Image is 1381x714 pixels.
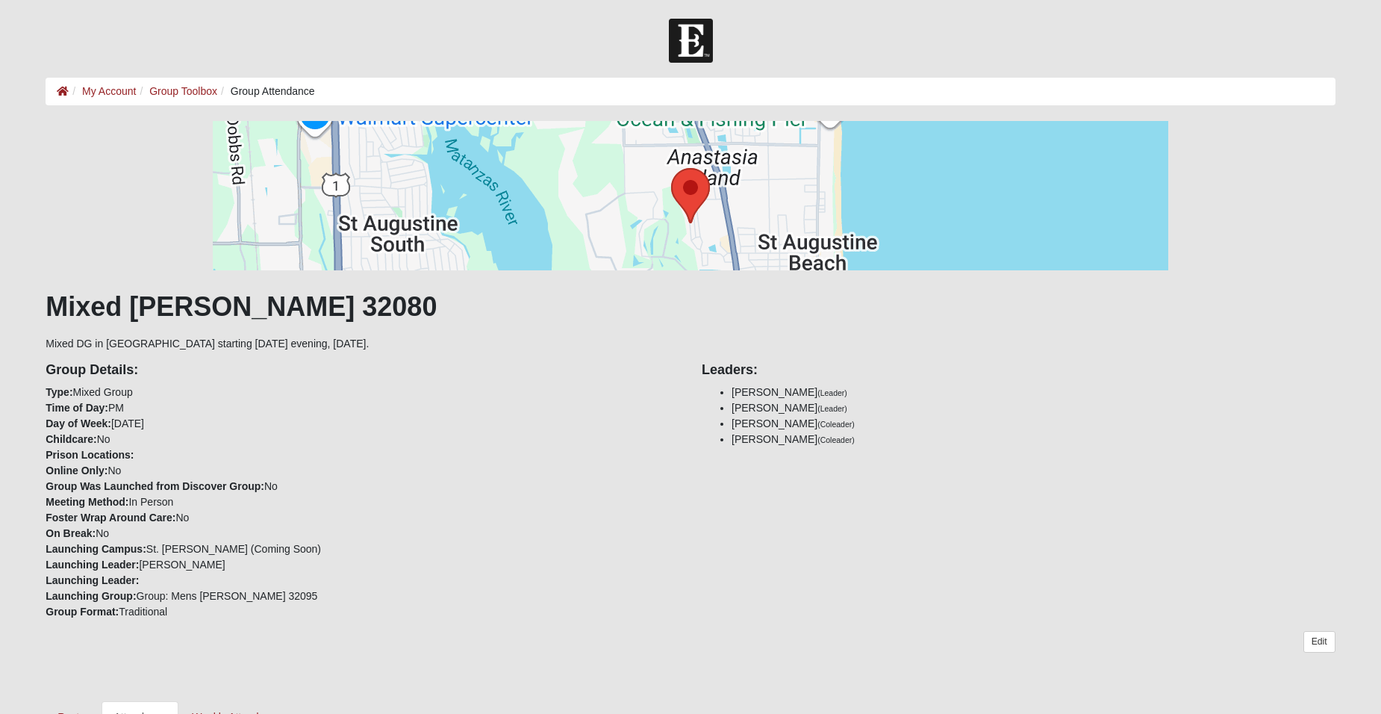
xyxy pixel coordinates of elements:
[817,388,847,397] small: (Leader)
[46,433,96,445] strong: Childcare:
[46,496,128,508] strong: Meeting Method:
[46,590,136,602] strong: Launching Group:
[732,400,1335,416] li: [PERSON_NAME]
[34,352,690,620] div: Mixed Group PM [DATE] No No No In Person No No St. [PERSON_NAME] (Coming Soon) [PERSON_NAME] Grou...
[217,84,315,99] li: Group Attendance
[46,465,107,476] strong: Online Only:
[817,404,847,413] small: (Leader)
[732,432,1335,447] li: [PERSON_NAME]
[46,574,139,586] strong: Launching Leader:
[817,420,855,429] small: (Coleader)
[149,85,217,97] a: Group Toolbox
[46,449,134,461] strong: Prison Locations:
[732,385,1335,400] li: [PERSON_NAME]
[817,435,855,444] small: (Coleader)
[1303,631,1335,653] a: Edit
[46,402,108,414] strong: Time of Day:
[46,480,264,492] strong: Group Was Launched from Discover Group:
[46,527,96,539] strong: On Break:
[702,362,1335,379] h4: Leaders:
[46,606,119,618] strong: Group Format:
[46,512,175,524] strong: Foster Wrap Around Care:
[46,543,146,555] strong: Launching Campus:
[46,386,72,398] strong: Type:
[669,19,713,63] img: Church of Eleven22 Logo
[46,362,679,379] h4: Group Details:
[46,291,1335,323] h1: Mixed [PERSON_NAME] 32080
[82,85,136,97] a: My Account
[46,417,111,429] strong: Day of Week:
[46,559,139,571] strong: Launching Leader:
[732,416,1335,432] li: [PERSON_NAME]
